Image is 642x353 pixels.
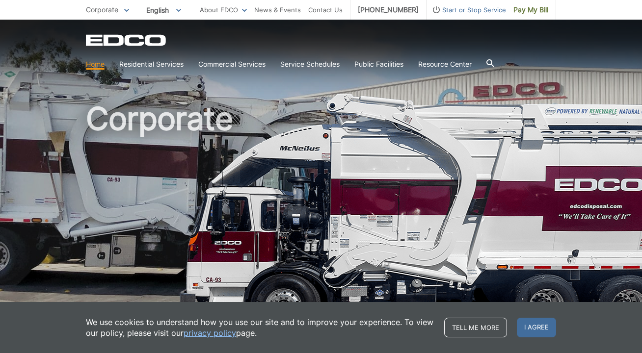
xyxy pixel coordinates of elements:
[139,2,188,18] span: English
[86,103,556,318] h1: Corporate
[200,4,247,15] a: About EDCO
[86,59,105,70] a: Home
[254,4,301,15] a: News & Events
[418,59,472,70] a: Resource Center
[444,318,507,337] a: Tell me more
[184,328,236,338] a: privacy policy
[354,59,403,70] a: Public Facilities
[513,4,548,15] span: Pay My Bill
[198,59,266,70] a: Commercial Services
[119,59,184,70] a: Residential Services
[86,34,167,46] a: EDCD logo. Return to the homepage.
[280,59,340,70] a: Service Schedules
[86,317,434,338] p: We use cookies to understand how you use our site and to improve your experience. To view our pol...
[86,5,118,14] span: Corporate
[517,318,556,337] span: I agree
[308,4,343,15] a: Contact Us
